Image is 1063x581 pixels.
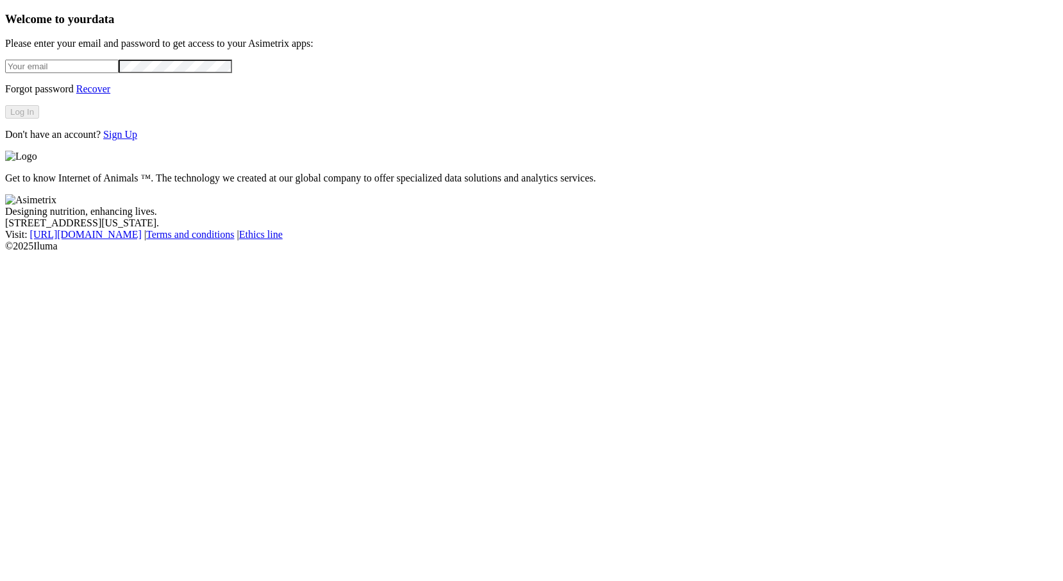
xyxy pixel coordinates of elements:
[92,12,114,26] span: data
[76,83,110,94] a: Recover
[5,206,1058,217] div: Designing nutrition, enhancing lives.
[5,229,1058,240] div: Visit : | |
[5,105,39,119] button: Log In
[5,129,1058,140] p: Don't have an account?
[30,229,142,240] a: [URL][DOMAIN_NAME]
[5,194,56,206] img: Asimetrix
[5,38,1058,49] p: Please enter your email and password to get access to your Asimetrix apps:
[5,60,119,73] input: Your email
[5,240,1058,252] div: © 2025 Iluma
[5,217,1058,229] div: [STREET_ADDRESS][US_STATE].
[5,83,1058,95] p: Forgot password
[5,151,37,162] img: Logo
[146,229,235,240] a: Terms and conditions
[5,12,1058,26] h3: Welcome to your
[5,173,1058,184] p: Get to know Internet of Animals ™. The technology we created at our global company to offer speci...
[239,229,283,240] a: Ethics line
[103,129,137,140] a: Sign Up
